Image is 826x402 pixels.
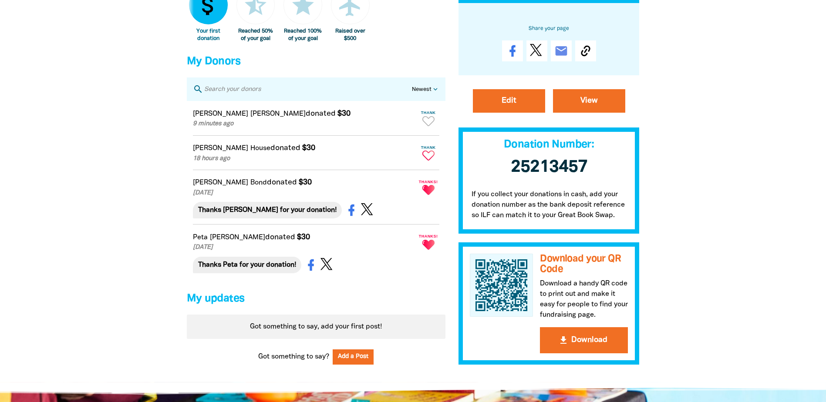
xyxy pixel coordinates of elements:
[187,294,245,304] span: My updates
[504,140,594,150] span: Donation Number:
[418,145,439,150] span: Thank
[193,188,416,198] p: [DATE]
[193,202,342,218] div: Thanks [PERSON_NAME] for your donation!
[193,243,416,252] p: [DATE]
[551,40,572,61] a: email
[553,89,625,113] a: View
[554,44,568,58] i: email
[472,24,626,33] h6: Share your page
[526,40,547,61] a: Post
[193,180,248,186] em: [PERSON_NAME]
[187,315,445,339] div: Got something to say, add your first post!
[193,234,208,241] em: Peta
[418,142,439,164] button: Thank
[210,234,265,241] em: [PERSON_NAME]
[250,180,267,186] em: Bond
[540,254,628,275] h3: Download your QR Code
[302,144,315,151] em: $30
[203,84,412,95] input: Search your donors
[540,327,628,353] button: get_appDownload
[193,145,248,151] em: [PERSON_NAME]
[333,349,374,365] button: Add a Post
[187,315,445,339] div: Paginated content
[502,40,523,61] a: Share
[250,111,306,117] em: [PERSON_NAME]
[283,28,322,42] div: Reached 100% of your goal
[418,111,439,115] span: Thank
[187,57,240,67] span: My Donors
[473,89,545,113] a: Edit
[511,159,587,175] span: 25213457
[267,179,297,186] span: donated
[189,28,228,42] div: Your first donation
[236,28,275,42] div: Reached 50% of your goal
[250,145,270,151] em: House
[270,144,300,151] span: donated
[337,110,351,117] em: $30
[193,257,301,273] div: Thanks Peta for your donation!
[193,111,248,117] em: [PERSON_NAME]
[193,84,203,94] i: search
[297,234,310,241] em: $30
[306,110,336,117] span: donated
[258,352,329,362] span: Got something to say?
[418,107,439,129] button: Thank
[459,181,640,234] p: If you collect your donations in cash, add your donation number as the bank deposit reference so ...
[558,335,569,345] i: get_app
[187,101,445,279] div: Paginated content
[299,179,312,186] em: $30
[193,119,416,129] p: 9 minutes ago
[575,40,596,61] button: Copy Link
[265,234,295,241] span: donated
[331,28,370,42] div: Raised over $500
[470,254,533,317] img: QR Code for McCullough Robertson
[193,154,416,164] p: 18 hours ago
